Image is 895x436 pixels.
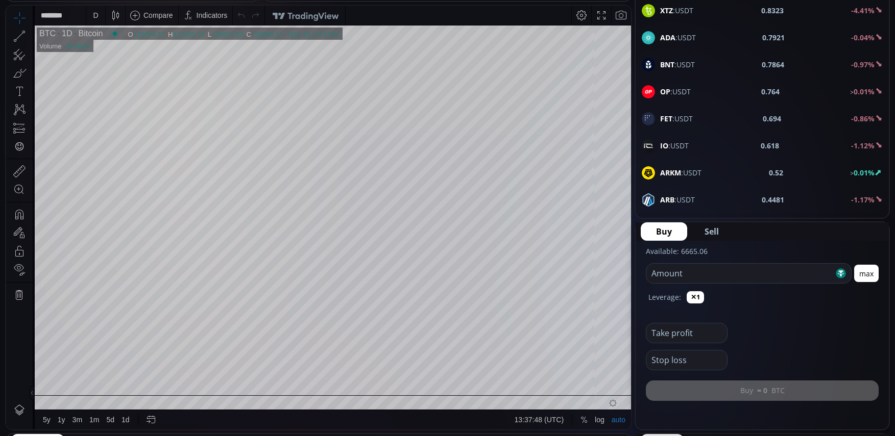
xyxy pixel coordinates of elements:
[687,291,704,303] button: ✕1
[660,195,674,204] b: ARB
[66,410,76,418] div: 3m
[202,25,206,33] div: L
[280,25,333,33] div: +612.16 (+0.51%)
[851,60,875,69] b: -0.97%
[50,23,66,33] div: 1D
[606,410,619,418] div: auto
[52,410,59,418] div: 1y
[851,195,875,204] b: -1.17%
[9,136,17,146] div: 
[137,6,167,14] div: Compare
[115,410,124,418] div: 1d
[660,168,681,177] b: ARKM
[33,23,50,33] div: BTC
[854,168,875,177] b: 0.01%
[33,37,55,44] div: Volume
[23,380,28,394] div: Hide Drawings Toolbar
[660,32,696,43] span: :USDT
[705,225,719,238] span: Sell
[66,23,96,33] div: Bitcoin
[660,114,672,123] b: FET
[763,113,781,124] b: 0.694
[761,140,779,151] b: 0.618
[660,86,691,97] span: :USDT
[660,113,693,124] span: :USDT
[660,6,673,15] b: XTZ
[656,225,672,238] span: Buy
[509,410,558,418] span: 13:37:48 (UTC)
[660,87,670,96] b: OP
[101,410,109,418] div: 5d
[83,410,93,418] div: 1m
[851,33,875,42] b: -0.04%
[122,25,127,33] div: O
[87,6,92,14] div: D
[769,167,783,178] b: 0.52
[137,404,153,424] div: Go to
[762,32,785,43] b: 0.7921
[206,25,237,33] div: 118972.59
[660,194,695,205] span: :USDT
[851,141,875,150] b: -1.12%
[505,404,561,424] button: 13:37:48 (UTC)
[589,410,598,418] div: log
[850,169,854,177] span: >
[660,141,668,150] b: IO
[761,5,784,16] b: 0.8323
[162,25,167,33] div: H
[850,88,854,96] span: >
[104,23,113,33] div: Market open
[128,25,159,33] div: 119294.27
[648,292,681,302] label: Leverage:
[851,6,875,15] b: -4.41%
[854,87,875,96] b: 0.01%
[689,222,734,241] button: Sell
[59,37,84,44] div: 18.681K
[660,167,702,178] span: :USDT
[190,6,222,14] div: Indicators
[602,404,623,424] div: Toggle Auto Scale
[641,222,687,241] button: Buy
[167,25,198,33] div: 122335.16
[571,404,585,424] div: Toggle Percentage
[585,404,602,424] div: Toggle Log Scale
[660,5,693,16] span: :USDT
[762,194,784,205] b: 0.4481
[761,86,780,97] b: 0.764
[660,60,674,69] b: BNT
[240,25,246,33] div: C
[660,59,695,70] span: :USDT
[660,33,675,42] b: ADA
[37,410,44,418] div: 5y
[246,25,277,33] div: 119906.17
[646,246,708,256] label: Available: 6665.06
[762,59,784,70] b: 0.7864
[660,140,689,151] span: :USDT
[851,114,875,123] b: -0.86%
[854,265,879,282] button: max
